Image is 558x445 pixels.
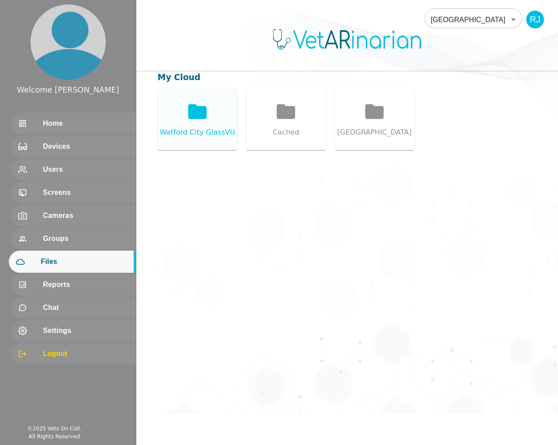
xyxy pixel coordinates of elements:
div: [GEOGRAPHIC_DATA] [424,7,522,32]
div: Welcome [PERSON_NAME] [17,84,119,96]
div: Chat [11,297,136,319]
div: Files [9,251,136,273]
span: Chat [43,302,129,313]
div: © 2025 Vets On Call. [27,425,81,433]
div: All Rights Reserved [29,433,80,441]
span: Reports [43,279,129,290]
div: Groups [11,228,136,250]
span: Groups [43,233,129,244]
img: Logo [268,28,427,50]
div: Logout [11,343,136,365]
span: Home [43,118,129,129]
span: Screens [43,187,129,198]
div: RJ [526,11,544,28]
div: Settings [11,320,136,342]
span: Files [41,256,129,267]
div: Devices [11,135,136,158]
span: Users [43,164,129,175]
span: Settings [43,325,129,336]
span: Devices [43,141,129,152]
span: Logout [43,348,129,359]
img: profile.png [31,4,106,80]
div: Cameras [11,205,136,227]
div: Home [11,112,136,135]
div: Reports [11,274,136,296]
div: Screens [11,182,136,204]
div: Users [11,159,136,181]
span: Cameras [43,210,129,221]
